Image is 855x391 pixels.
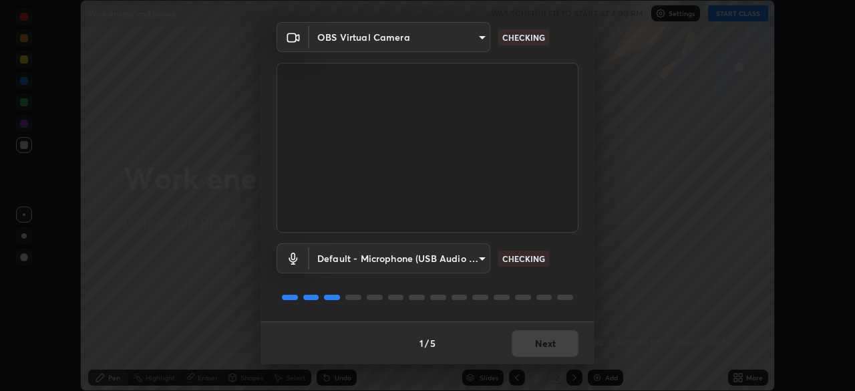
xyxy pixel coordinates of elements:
[502,31,545,43] p: CHECKING
[309,243,490,273] div: OBS Virtual Camera
[430,336,436,350] h4: 5
[419,336,423,350] h4: 1
[425,336,429,350] h4: /
[309,22,490,52] div: OBS Virtual Camera
[502,253,545,265] p: CHECKING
